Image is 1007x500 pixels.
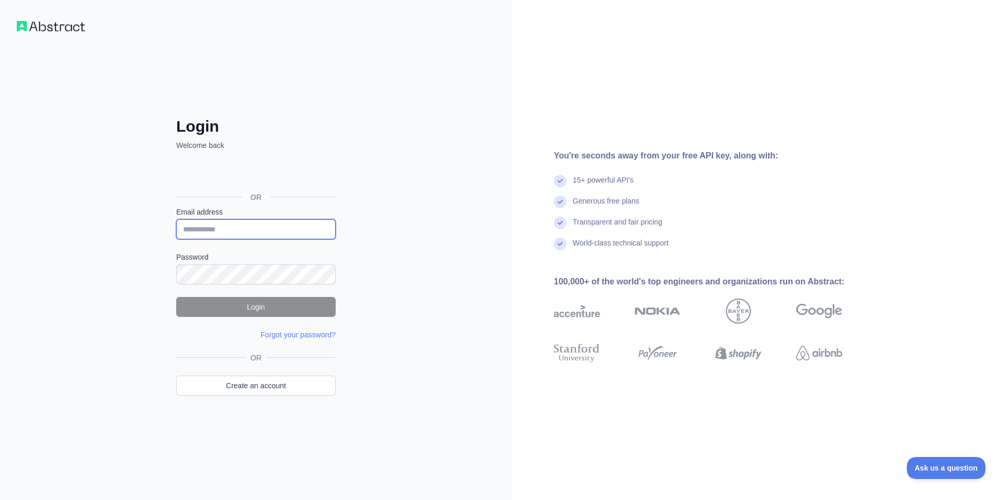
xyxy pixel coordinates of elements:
[554,342,600,365] img: stanford university
[573,175,634,196] div: 15+ powerful API's
[554,275,876,288] div: 100,000+ of the world's top engineers and organizations run on Abstract:
[17,21,85,31] img: Workflow
[242,192,270,203] span: OR
[796,299,842,324] img: google
[176,207,336,217] label: Email address
[176,117,336,136] h2: Login
[554,150,876,162] div: You're seconds away from your free API key, along with:
[573,238,669,259] div: World-class technical support
[796,342,842,365] img: airbnb
[176,140,336,151] p: Welcome back
[176,297,336,317] button: Login
[635,342,681,365] img: payoneer
[726,299,751,324] img: bayer
[554,299,600,324] img: accenture
[635,299,681,324] img: nokia
[907,457,986,479] iframe: Toggle Customer Support
[573,217,662,238] div: Transparent and fair pricing
[554,196,566,208] img: check mark
[573,196,639,217] div: Generous free plans
[176,376,336,396] a: Create an account
[554,238,566,250] img: check mark
[715,342,762,365] img: shopify
[554,175,566,187] img: check mark
[176,252,336,262] label: Password
[171,162,339,185] iframe: Sign in with Google Button
[261,331,336,339] a: Forgot your password?
[554,217,566,229] img: check mark
[247,353,266,363] span: OR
